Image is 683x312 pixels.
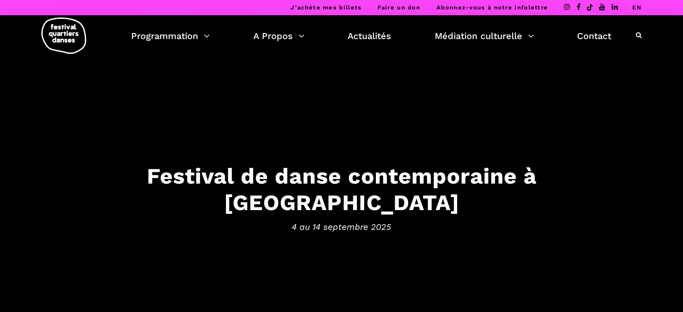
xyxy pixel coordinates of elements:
a: Faire un don [378,4,420,11]
a: Abonnez-vous à notre infolettre [436,4,548,11]
a: J’achète mes billets [291,4,361,11]
a: EN [632,4,642,11]
a: Médiation culturelle [435,28,534,44]
span: 4 au 14 septembre 2025 [63,220,620,233]
img: logo-fqd-med [41,18,86,54]
h3: Festival de danse contemporaine à [GEOGRAPHIC_DATA] [63,163,620,216]
a: A Propos [253,28,304,44]
a: Contact [577,28,611,44]
a: Programmation [131,28,210,44]
a: Actualités [348,28,391,44]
